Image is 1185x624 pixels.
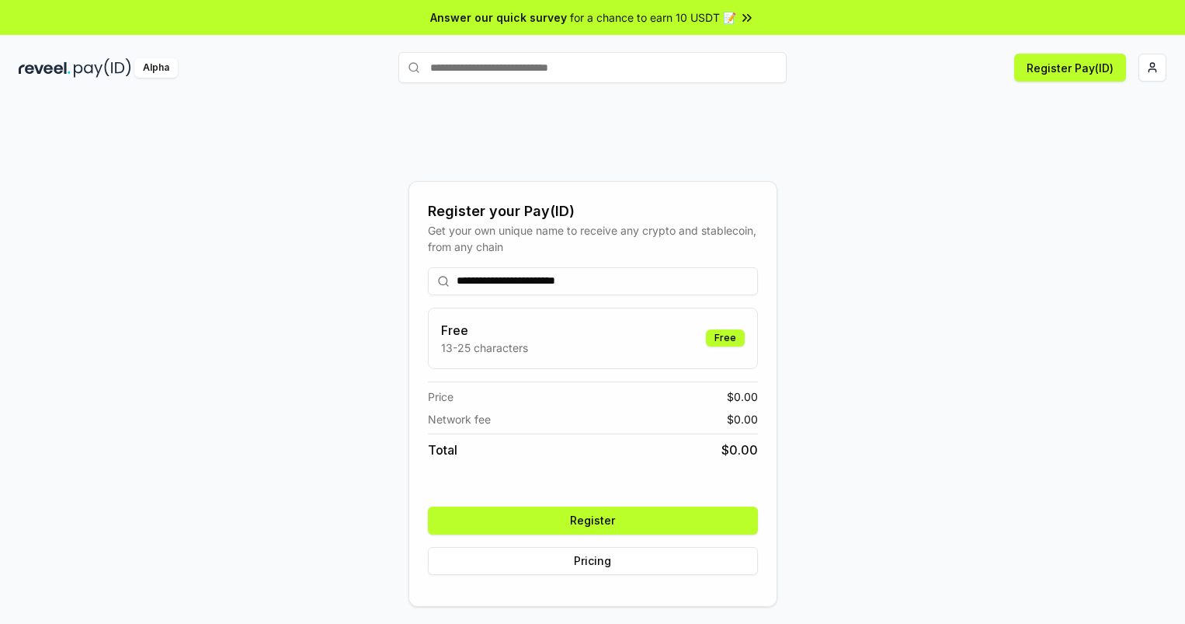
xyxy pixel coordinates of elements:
[1014,54,1126,82] button: Register Pay(ID)
[134,58,178,78] div: Alpha
[19,58,71,78] img: reveel_dark
[727,411,758,427] span: $ 0.00
[428,547,758,575] button: Pricing
[428,441,457,459] span: Total
[428,222,758,255] div: Get your own unique name to receive any crypto and stablecoin, from any chain
[721,441,758,459] span: $ 0.00
[74,58,131,78] img: pay_id
[428,389,453,405] span: Price
[428,411,491,427] span: Network fee
[727,389,758,405] span: $ 0.00
[430,9,567,26] span: Answer our quick survey
[428,507,758,535] button: Register
[428,200,758,222] div: Register your Pay(ID)
[441,321,528,340] h3: Free
[706,329,745,347] div: Free
[441,340,528,356] p: 13-25 characters
[570,9,736,26] span: for a chance to earn 10 USDT 📝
